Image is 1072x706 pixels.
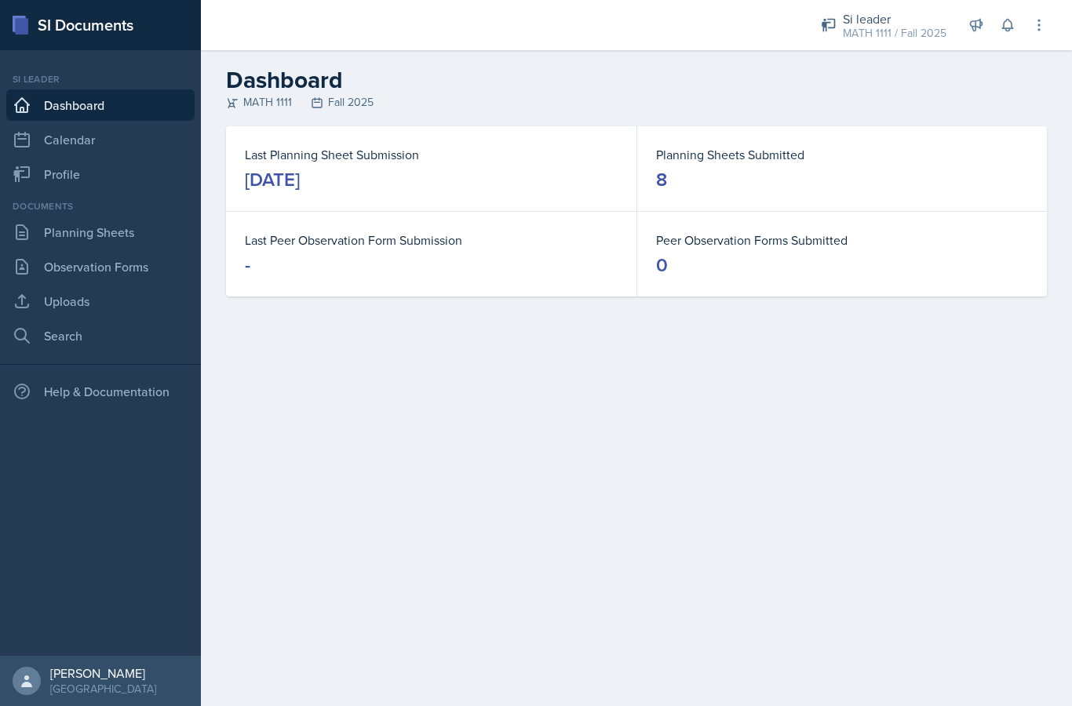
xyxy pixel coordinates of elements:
div: - [245,253,250,278]
div: [PERSON_NAME] [50,665,156,681]
a: Dashboard [6,89,195,121]
div: [DATE] [245,167,300,192]
div: Si leader [6,72,195,86]
a: Observation Forms [6,251,195,282]
div: 8 [656,167,667,192]
a: Profile [6,158,195,190]
div: 0 [656,253,668,278]
div: Help & Documentation [6,376,195,407]
a: Calendar [6,124,195,155]
dt: Peer Observation Forms Submitted [656,231,1028,249]
a: Uploads [6,286,195,317]
div: [GEOGRAPHIC_DATA] [50,681,156,697]
div: Si leader [843,9,946,28]
div: Documents [6,199,195,213]
div: MATH 1111 Fall 2025 [226,94,1047,111]
a: Planning Sheets [6,217,195,248]
div: MATH 1111 / Fall 2025 [843,25,946,42]
a: Search [6,320,195,351]
dt: Last Planning Sheet Submission [245,145,618,164]
dt: Last Peer Observation Form Submission [245,231,618,249]
dt: Planning Sheets Submitted [656,145,1028,164]
h2: Dashboard [226,66,1047,94]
